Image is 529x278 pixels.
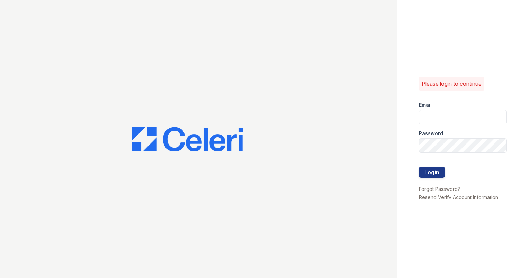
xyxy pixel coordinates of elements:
[132,127,243,151] img: CE_Logo_Blue-a8612792a0a2168367f1c8372b55b34899dd931a85d93a1a3d3e32e68fde9ad4.png
[419,186,460,192] a: Forgot Password?
[419,167,445,178] button: Login
[419,130,443,137] label: Password
[419,102,432,109] label: Email
[422,80,482,88] p: Please login to continue
[419,194,498,200] a: Resend Verify Account Information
